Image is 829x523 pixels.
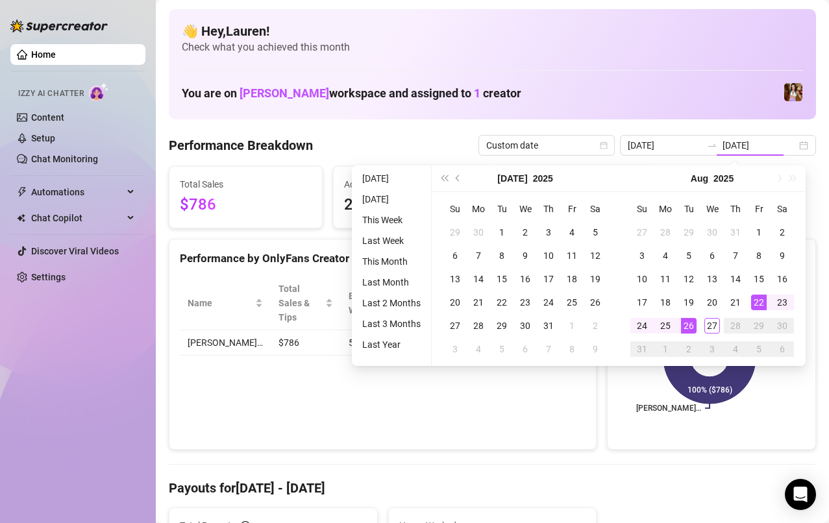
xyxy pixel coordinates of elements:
[713,165,734,191] button: Choose a year
[724,314,747,337] td: 2025-08-28
[513,337,537,361] td: 2025-08-06
[349,289,397,317] div: Est. Hours Worked
[344,177,476,191] span: Active Chats
[357,233,426,249] li: Last Week
[31,182,123,202] span: Automations
[728,318,743,334] div: 28
[357,191,426,207] li: [DATE]
[541,248,556,263] div: 10
[654,221,677,244] td: 2025-07-28
[658,341,673,357] div: 1
[182,86,521,101] h1: You are on workspace and assigned to creator
[271,276,341,330] th: Total Sales & Tips
[357,337,426,352] li: Last Year
[537,337,560,361] td: 2025-08-07
[494,248,510,263] div: 8
[704,318,720,334] div: 27
[10,19,108,32] img: logo-BBDzfeDw.svg
[474,86,480,100] span: 1
[443,314,467,337] td: 2025-07-27
[724,291,747,314] td: 2025-08-21
[630,267,654,291] td: 2025-08-10
[584,337,607,361] td: 2025-08-09
[560,337,584,361] td: 2025-08-08
[357,171,426,186] li: [DATE]
[677,291,700,314] td: 2025-08-19
[636,404,701,413] text: [PERSON_NAME]…
[771,221,794,244] td: 2025-08-02
[471,341,486,357] div: 4
[537,221,560,244] td: 2025-07-03
[704,295,720,310] div: 20
[31,272,66,282] a: Settings
[471,318,486,334] div: 28
[344,193,476,217] span: 200
[654,197,677,221] th: Mo
[494,341,510,357] div: 5
[704,248,720,263] div: 6
[728,271,743,287] div: 14
[490,314,513,337] td: 2025-07-29
[541,341,556,357] div: 7
[771,314,794,337] td: 2025-08-30
[513,291,537,314] td: 2025-07-23
[443,244,467,267] td: 2025-07-06
[182,40,803,55] span: Check what you achieved this month
[707,140,717,151] span: to
[447,318,463,334] div: 27
[771,291,794,314] td: 2025-08-23
[728,225,743,240] div: 31
[634,271,650,287] div: 10
[630,197,654,221] th: Su
[31,133,55,143] a: Setup
[564,248,580,263] div: 11
[658,295,673,310] div: 18
[747,267,771,291] td: 2025-08-15
[443,221,467,244] td: 2025-06-29
[564,225,580,240] div: 4
[654,244,677,267] td: 2025-08-04
[513,244,537,267] td: 2025-07-09
[517,225,533,240] div: 2
[584,314,607,337] td: 2025-08-02
[677,221,700,244] td: 2025-07-29
[537,291,560,314] td: 2025-07-24
[490,197,513,221] th: Tu
[31,112,64,123] a: Content
[771,337,794,361] td: 2025-09-06
[704,341,720,357] div: 3
[471,225,486,240] div: 30
[443,197,467,221] th: Su
[588,318,603,334] div: 2
[182,22,803,40] h4: 👋 Hey, Lauren !
[751,225,767,240] div: 1
[658,318,673,334] div: 25
[630,337,654,361] td: 2025-08-31
[747,197,771,221] th: Fr
[31,154,98,164] a: Chat Monitoring
[728,295,743,310] div: 21
[747,244,771,267] td: 2025-08-08
[357,316,426,332] li: Last 3 Months
[634,248,650,263] div: 3
[724,267,747,291] td: 2025-08-14
[681,318,697,334] div: 26
[751,271,767,287] div: 15
[188,296,253,310] span: Name
[728,248,743,263] div: 7
[784,83,802,101] img: Elena
[31,49,56,60] a: Home
[357,295,426,311] li: Last 2 Months
[588,295,603,310] div: 26
[634,225,650,240] div: 27
[513,267,537,291] td: 2025-07-16
[490,337,513,361] td: 2025-08-05
[494,318,510,334] div: 29
[707,140,717,151] span: swap-right
[704,271,720,287] div: 13
[471,295,486,310] div: 21
[723,138,797,152] input: End date
[747,337,771,361] td: 2025-09-05
[774,271,790,287] div: 16
[180,276,271,330] th: Name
